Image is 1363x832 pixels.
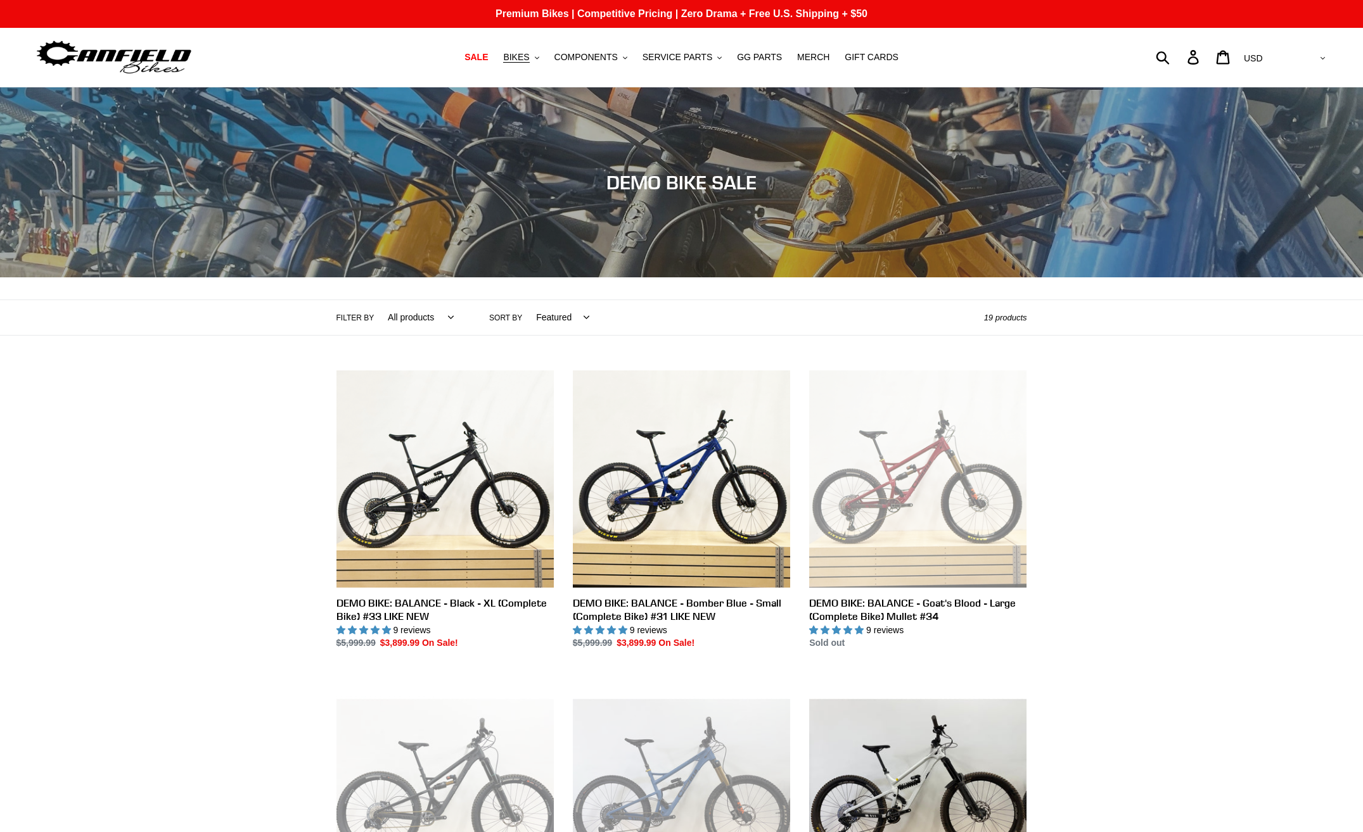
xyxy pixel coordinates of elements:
[1163,43,1195,71] input: Search
[458,49,494,66] a: SALE
[606,171,757,194] span: DEMO BIKE SALE
[643,52,712,63] span: SERVICE PARTS
[35,37,193,77] img: Canfield Bikes
[984,313,1027,322] span: 19 products
[336,312,374,324] label: Filter by
[464,52,488,63] span: SALE
[489,312,522,324] label: Sort by
[554,52,618,63] span: COMPONENTS
[503,52,529,63] span: BIKES
[548,49,634,66] button: COMPONENTS
[636,49,728,66] button: SERVICE PARTS
[731,49,788,66] a: GG PARTS
[845,52,899,63] span: GIFT CARDS
[791,49,836,66] a: MERCH
[838,49,905,66] a: GIFT CARDS
[497,49,545,66] button: BIKES
[737,52,782,63] span: GG PARTS
[797,52,829,63] span: MERCH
